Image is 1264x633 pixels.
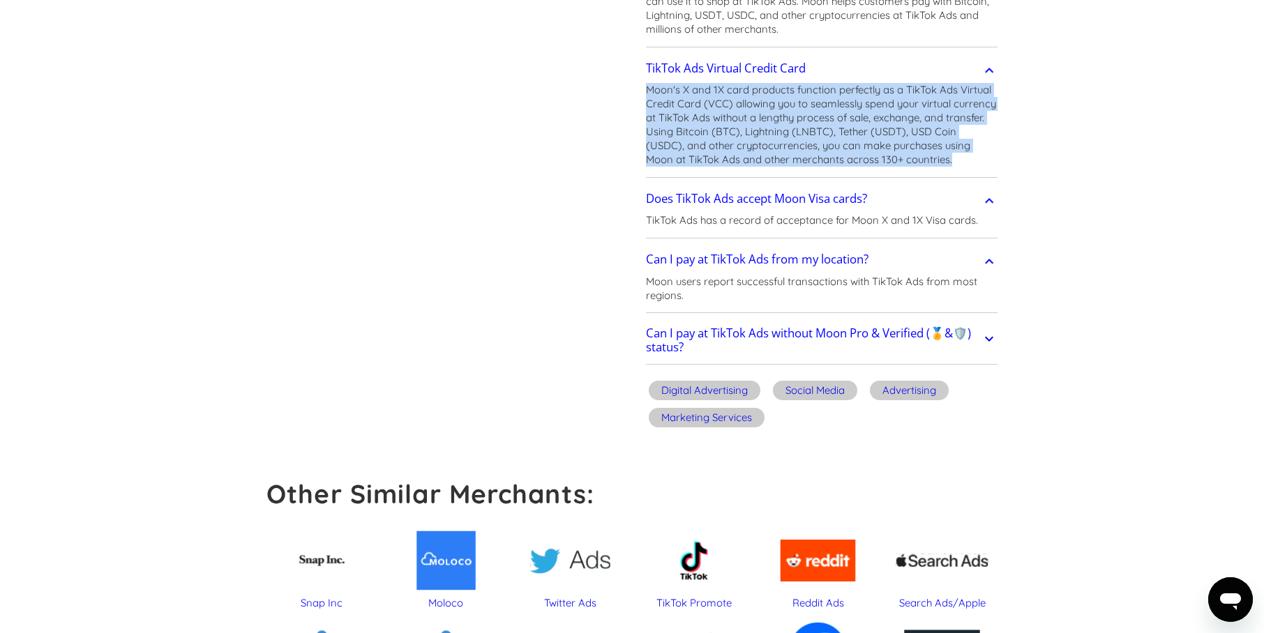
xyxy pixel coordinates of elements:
a: Can I pay at TikTok Ads from my location? [646,245,998,275]
a: Social Media [770,379,860,406]
h2: Can I pay at TikTok Ads without Moon Pro & Verified (🏅&🛡️) status? [646,326,981,354]
div: Moloco [391,596,501,610]
p: Moon's X and 1X card products function perfectly as a TikTok Ads Virtual Credit Card (VCC) allowi... [646,83,998,167]
a: TikTok Ads Virtual Credit Card [646,54,998,83]
h2: TikTok Ads Virtual Credit Card [646,61,806,75]
strong: Other Similar Merchants: [266,478,594,510]
div: Advertising [882,383,936,397]
h2: Does TikTok Ads accept Moon Visa cards? [646,192,867,206]
a: Can I pay at TikTok Ads without Moon Pro & Verified (🏅&🛡️) status? [646,320,998,361]
a: Marketing Services [646,406,767,433]
h2: Can I pay at TikTok Ads from my location? [646,252,868,266]
div: Marketing Services [661,411,752,425]
div: Search Ads/Apple [887,596,998,610]
a: Snap Inc [266,525,377,611]
div: Digital Advertising [661,383,748,397]
a: Digital Advertising [646,379,763,406]
iframe: Button to launch messaging window [1208,577,1253,622]
div: Twitter Ads [515,596,625,610]
a: Search Ads/Apple [887,525,998,611]
a: Twitter Ads [515,525,625,611]
div: Snap Inc [266,596,377,610]
p: Moon users report successful transactions with TikTok Ads from most regions. [646,275,998,303]
p: TikTok Ads has a record of acceptance for Moon X and 1X Visa cards. [646,213,978,227]
div: TikTok Promote [639,596,749,610]
div: Reddit Ads [763,596,873,610]
a: Moloco [391,525,501,611]
a: Advertising [867,379,951,406]
a: TikTok Promote [639,525,749,611]
a: Does TikTok Ads accept Moon Visa cards? [646,184,998,213]
a: Reddit Ads [763,525,873,611]
div: Social Media [785,383,845,397]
